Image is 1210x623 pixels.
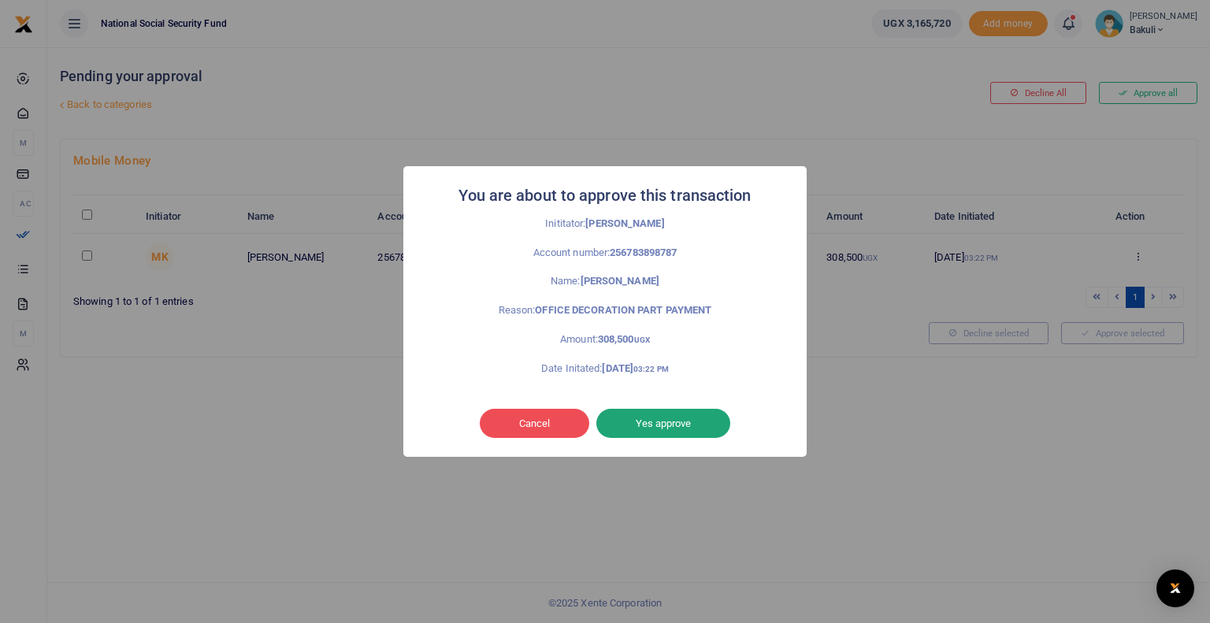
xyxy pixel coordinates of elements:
[598,333,650,345] strong: 308,500
[581,275,659,287] strong: [PERSON_NAME]
[438,361,772,377] p: Date Initated:
[602,362,668,374] strong: [DATE]
[633,365,669,373] small: 03:22 PM
[438,273,772,290] p: Name:
[634,336,650,344] small: UGX
[610,247,677,258] strong: 256783898787
[458,182,751,210] h2: You are about to approve this transaction
[585,217,664,229] strong: [PERSON_NAME]
[1156,569,1194,607] div: Open Intercom Messenger
[535,304,711,316] strong: OFFICE DECORATION PART PAYMENT
[438,245,772,261] p: Account number:
[596,409,730,439] button: Yes approve
[438,216,772,232] p: Inititator:
[438,332,772,348] p: Amount:
[438,302,772,319] p: Reason:
[480,409,589,439] button: Cancel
